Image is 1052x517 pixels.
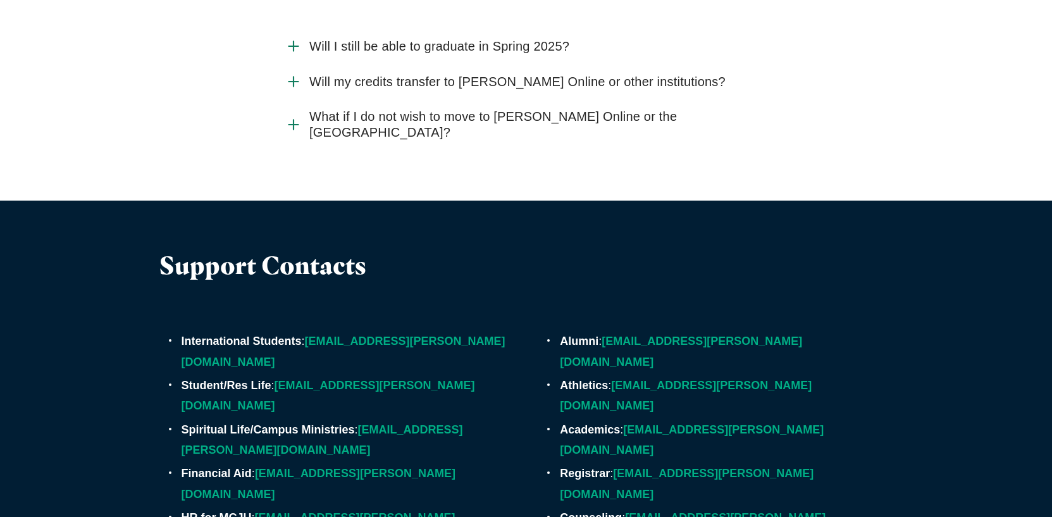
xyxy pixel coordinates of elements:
[182,335,505,368] a: [EMAIL_ADDRESS][PERSON_NAME][DOMAIN_NAME]
[560,467,610,480] strong: Registrar
[182,375,514,416] li: :
[182,467,252,480] strong: Financial Aid
[560,335,598,347] strong: Alumni
[182,335,302,347] strong: International Students
[560,423,824,456] a: [EMAIL_ADDRESS][PERSON_NAME][DOMAIN_NAME]
[560,379,812,412] a: [EMAIL_ADDRESS][PERSON_NAME][DOMAIN_NAME]
[560,467,814,500] a: [EMAIL_ADDRESS][PERSON_NAME][DOMAIN_NAME]
[309,39,569,54] span: Will I still be able to graduate in Spring 2025?
[560,335,802,368] a: [EMAIL_ADDRESS][PERSON_NAME][DOMAIN_NAME]
[159,251,514,280] h3: Support Contacts
[182,423,355,436] strong: Spiritual Life/Campus Ministries
[309,109,767,140] span: What if I do not wish to move to [PERSON_NAME] Online or the [GEOGRAPHIC_DATA]?
[182,379,475,412] a: [EMAIL_ADDRESS][PERSON_NAME][DOMAIN_NAME]
[182,379,271,392] strong: Student/Res Life
[560,379,608,392] strong: Athletics
[560,420,893,461] li: :
[560,423,620,436] strong: Academics
[182,467,455,500] a: [EMAIL_ADDRESS][PERSON_NAME][DOMAIN_NAME]
[560,463,893,504] li: :
[182,420,514,461] li: :
[182,463,514,504] li: :
[182,331,514,372] li: :
[309,74,726,90] span: Will my credits transfer to [PERSON_NAME] Online or other institutions?
[560,375,893,416] li: :
[560,331,893,372] li: :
